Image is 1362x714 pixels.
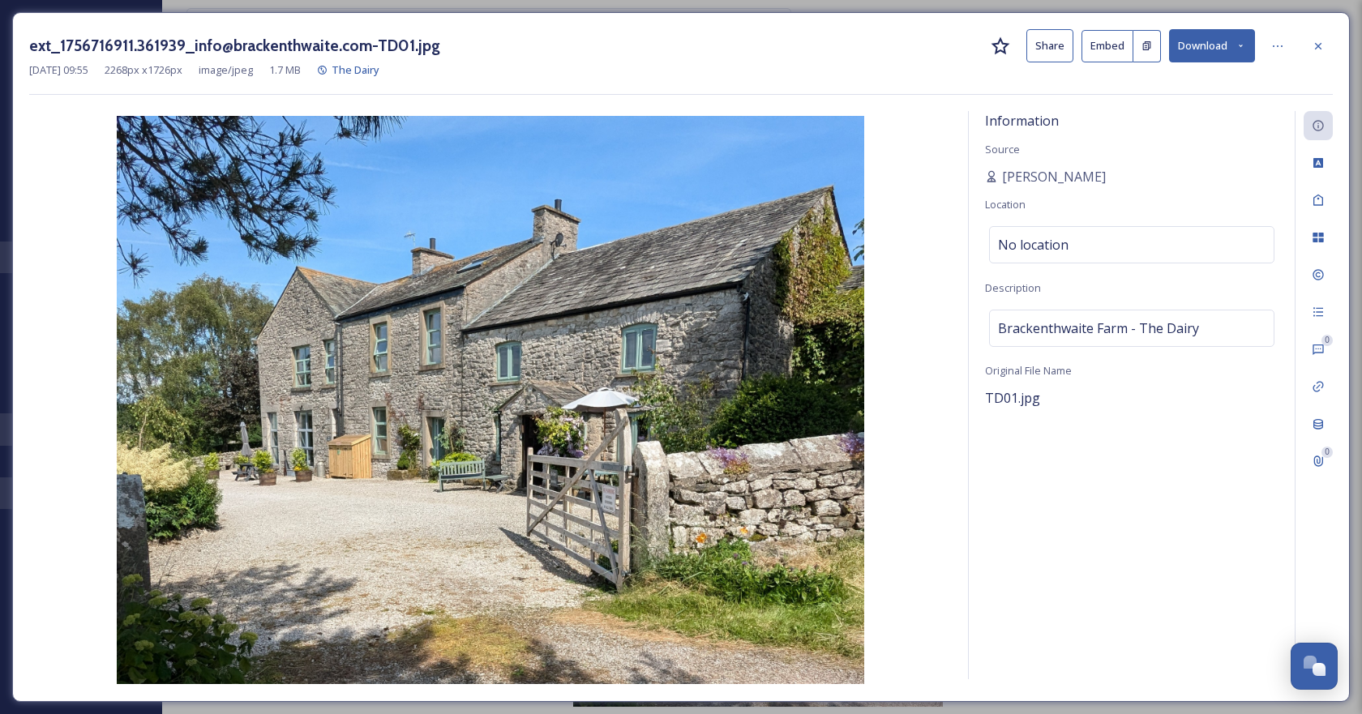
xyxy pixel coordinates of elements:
button: Share [1026,29,1073,62]
span: Original File Name [985,363,1072,378]
span: Source [985,142,1020,156]
span: Information [985,112,1059,130]
span: The Dairy [332,62,379,77]
span: TD01.jpg [985,389,1040,407]
span: 2268 px x 1726 px [105,62,182,78]
span: Location [985,197,1026,212]
span: image/jpeg [199,62,253,78]
div: 0 [1321,447,1333,458]
h3: ext_1756716911.361939_info@brackenthwaite.com-TD01.jpg [29,34,440,58]
button: Embed [1081,30,1133,62]
span: Description [985,280,1041,295]
span: 1.7 MB [269,62,301,78]
span: [PERSON_NAME] [1002,167,1106,186]
img: info%40brackenthwaite.com-TD01.jpg [29,116,952,684]
button: Download [1169,29,1255,62]
span: [DATE] 09:55 [29,62,88,78]
div: 0 [1321,335,1333,346]
span: No location [998,235,1069,254]
button: Open Chat [1291,643,1338,690]
span: Brackenthwaite Farm - The Dairy [998,319,1199,338]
